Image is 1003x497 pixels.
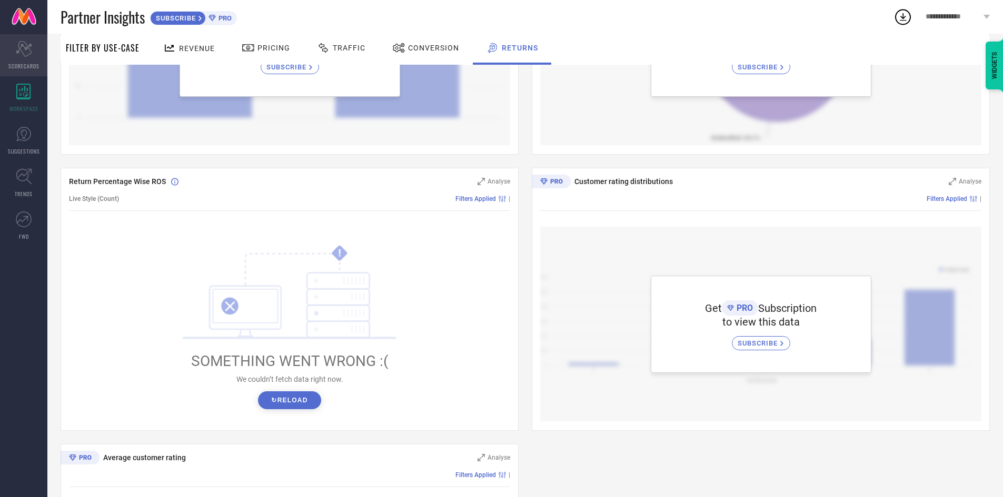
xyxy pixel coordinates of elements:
span: Pricing [257,44,290,52]
span: Analyse [488,178,510,185]
svg: Zoom [478,178,485,185]
a: SUBSCRIBEPRO [150,8,237,25]
span: Subscription [758,302,817,315]
span: Filters Applied [455,195,496,202]
span: SUGGESTIONS [8,147,40,155]
span: TRENDS [15,190,33,198]
span: Returns [502,44,538,52]
span: Partner Insights [61,6,145,28]
span: SUBSCRIBE [151,14,198,22]
svg: Zoom [478,454,485,461]
a: SUBSCRIBE [732,328,790,350]
span: | [509,471,510,479]
span: Traffic [333,44,365,52]
span: | [509,195,510,202]
span: PRO [216,14,232,22]
span: Customer rating distributions [574,177,673,186]
span: Average customer rating [103,453,186,462]
span: WORKSPACE [9,105,38,113]
span: Conversion [408,44,459,52]
span: PRO [734,303,753,313]
span: Get [705,302,722,315]
div: Open download list [893,7,912,26]
span: Filters Applied [927,195,967,202]
span: SCORECARDS [8,62,39,70]
span: Revenue [179,44,215,53]
span: SUBSCRIBE [266,63,309,71]
span: Filters Applied [455,471,496,479]
tspan: ! [339,247,341,259]
button: ↻Reload [258,391,321,409]
span: Return Percentage Wise ROS [69,177,166,186]
span: | [980,195,981,202]
span: to view this data [722,316,800,328]
span: SUBSCRIBE [738,63,780,71]
span: SUBSCRIBE [738,339,780,347]
div: Premium [532,175,571,190]
svg: Zoom [949,178,956,185]
span: SOMETHING WENT WRONG :( [191,352,389,370]
span: FWD [19,232,29,240]
span: Analyse [959,178,981,185]
span: We couldn’t fetch data right now. [236,375,343,383]
span: Filter By Use-Case [66,42,140,54]
div: Premium [61,451,100,466]
span: Analyse [488,454,510,461]
span: Live Style (Count) [69,195,119,202]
